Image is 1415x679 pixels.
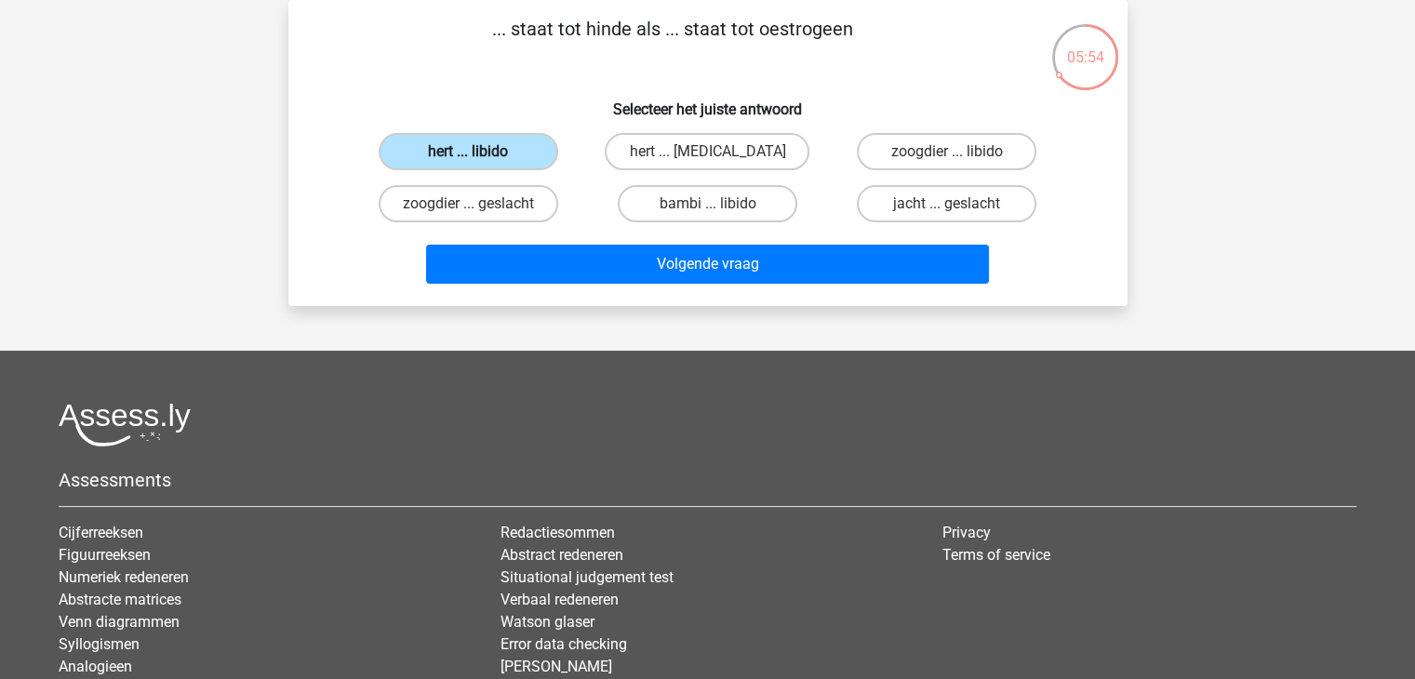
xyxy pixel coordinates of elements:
label: hert ... libido [379,133,558,170]
label: zoogdier ... geslacht [379,185,558,222]
a: Verbaal redeneren [501,591,619,608]
label: hert ... [MEDICAL_DATA] [605,133,809,170]
div: 05:54 [1050,22,1120,69]
img: Assessly logo [59,403,191,446]
a: Privacy [942,524,991,541]
a: Redactiesommen [501,524,615,541]
a: Cijferreeksen [59,524,143,541]
button: Volgende vraag [426,245,989,284]
label: zoogdier ... libido [857,133,1036,170]
a: Analogieen [59,658,132,675]
a: Figuurreeksen [59,546,151,564]
a: Abstract redeneren [501,546,623,564]
a: Watson glaser [501,613,594,631]
a: [PERSON_NAME] [501,658,612,675]
label: jacht ... geslacht [857,185,1036,222]
h6: Selecteer het juiste antwoord [318,86,1098,118]
a: Error data checking [501,635,627,653]
a: Syllogismen [59,635,140,653]
p: ... staat tot hinde als ... staat tot oestrogeen [318,15,1028,71]
a: Numeriek redeneren [59,568,189,586]
label: bambi ... libido [618,185,797,222]
a: Situational judgement test [501,568,674,586]
a: Venn diagrammen [59,613,180,631]
a: Terms of service [942,546,1050,564]
a: Abstracte matrices [59,591,181,608]
h5: Assessments [59,469,1356,491]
